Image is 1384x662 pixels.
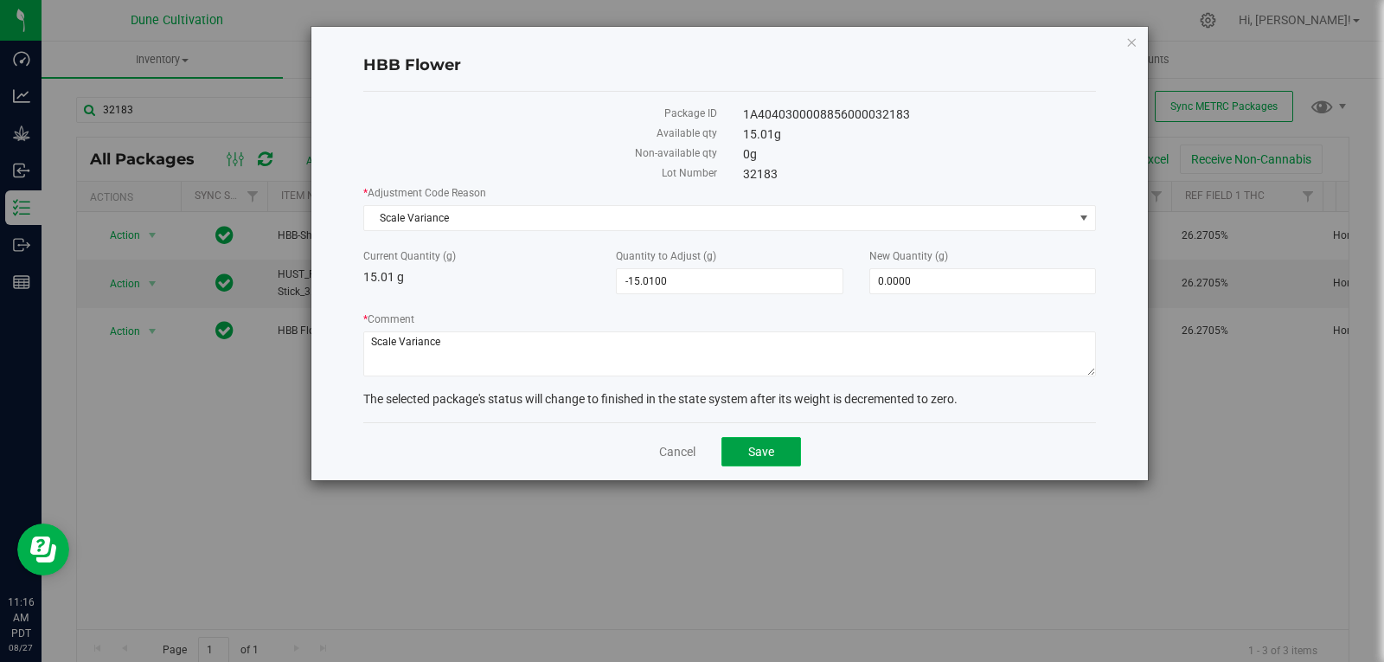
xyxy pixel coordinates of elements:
[743,147,757,161] span: 0
[774,127,781,141] span: g
[750,147,757,161] span: g
[617,269,842,293] input: -15.0100
[869,248,1096,264] label: New Quantity (g)
[363,270,404,284] span: 15.01 g
[748,445,774,459] span: Save
[363,185,1096,201] label: Adjustment Code Reason
[17,524,69,575] iframe: Resource center
[730,106,1110,124] div: 1A4040300008856000032183
[363,55,1096,77] h4: HBB Flower
[1073,206,1095,230] span: select
[870,269,1095,293] input: 0.0000
[743,127,781,141] span: 15.01
[659,443,695,460] a: Cancel
[364,206,1073,230] span: Scale Variance
[363,312,1096,327] label: Comment
[363,125,717,141] label: Available qty
[363,392,958,406] span: The selected package's status will change to finished in the state system after its weight is dec...
[616,248,843,264] label: Quantity to Adjust (g)
[730,165,1110,183] div: 32183
[721,437,801,466] button: Save
[363,106,717,121] label: Package ID
[363,145,717,161] label: Non-available qty
[363,248,590,264] label: Current Quantity (g)
[363,165,717,181] label: Lot Number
